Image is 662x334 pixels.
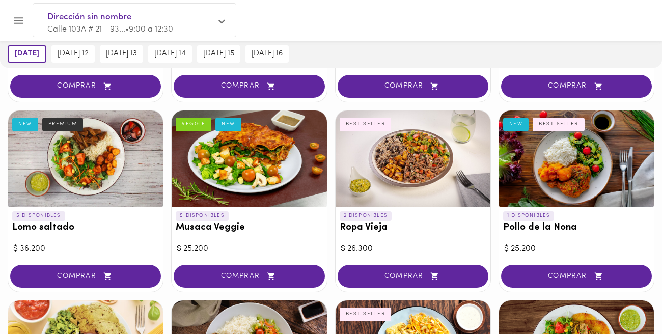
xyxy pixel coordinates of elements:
iframe: Messagebird Livechat Widget [603,275,652,324]
button: [DATE] 12 [51,45,95,63]
span: COMPRAR [186,82,312,91]
h3: Lomo saltado [12,222,159,233]
div: BEST SELLER [340,118,392,131]
div: Ropa Vieja [336,110,490,207]
h3: Musaca Veggie [176,222,322,233]
h3: Ropa Vieja [340,222,486,233]
span: COMPRAR [514,82,639,91]
span: COMPRAR [23,82,148,91]
div: Pollo de la Nona [499,110,654,207]
p: 5 DISPONIBLES [176,211,229,220]
button: [DATE] 16 [245,45,289,63]
button: [DATE] 14 [148,45,192,63]
span: [DATE] 13 [106,49,137,59]
span: [DATE] 15 [203,49,234,59]
div: Lomo saltado [8,110,163,207]
button: COMPRAR [338,265,488,288]
span: Dirección sin nombre [47,11,211,24]
span: Calle 103A # 21 - 93... • 9:00 a 12:30 [47,25,173,34]
button: Menu [6,8,31,33]
span: COMPRAR [350,82,476,91]
button: COMPRAR [10,265,161,288]
span: COMPRAR [23,272,148,281]
button: [DATE] 13 [100,45,143,63]
p: 1 DISPONIBLES [503,211,555,220]
div: NEW [215,118,241,131]
span: COMPRAR [514,272,639,281]
span: COMPRAR [186,272,312,281]
div: $ 36.200 [13,243,158,255]
button: COMPRAR [174,265,324,288]
button: [DATE] 15 [197,45,240,63]
div: $ 25.200 [504,243,649,255]
p: 5 DISPONIBLES [12,211,65,220]
div: NEW [12,118,38,131]
span: [DATE] [15,49,39,59]
button: COMPRAR [174,75,324,98]
button: COMPRAR [338,75,488,98]
button: COMPRAR [10,75,161,98]
span: [DATE] 12 [58,49,89,59]
button: [DATE] [8,45,46,63]
div: BEST SELLER [340,308,392,321]
h3: Pollo de la Nona [503,222,650,233]
div: BEST SELLER [533,118,585,131]
p: 2 DISPONIBLES [340,211,392,220]
div: $ 25.200 [177,243,321,255]
div: Musaca Veggie [172,110,326,207]
div: NEW [503,118,529,131]
button: COMPRAR [501,75,652,98]
span: [DATE] 14 [154,49,186,59]
div: VEGGIE [176,118,211,131]
span: [DATE] 16 [252,49,283,59]
div: PREMIUM [42,118,84,131]
span: COMPRAR [350,272,476,281]
div: $ 26.300 [341,243,485,255]
button: COMPRAR [501,265,652,288]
